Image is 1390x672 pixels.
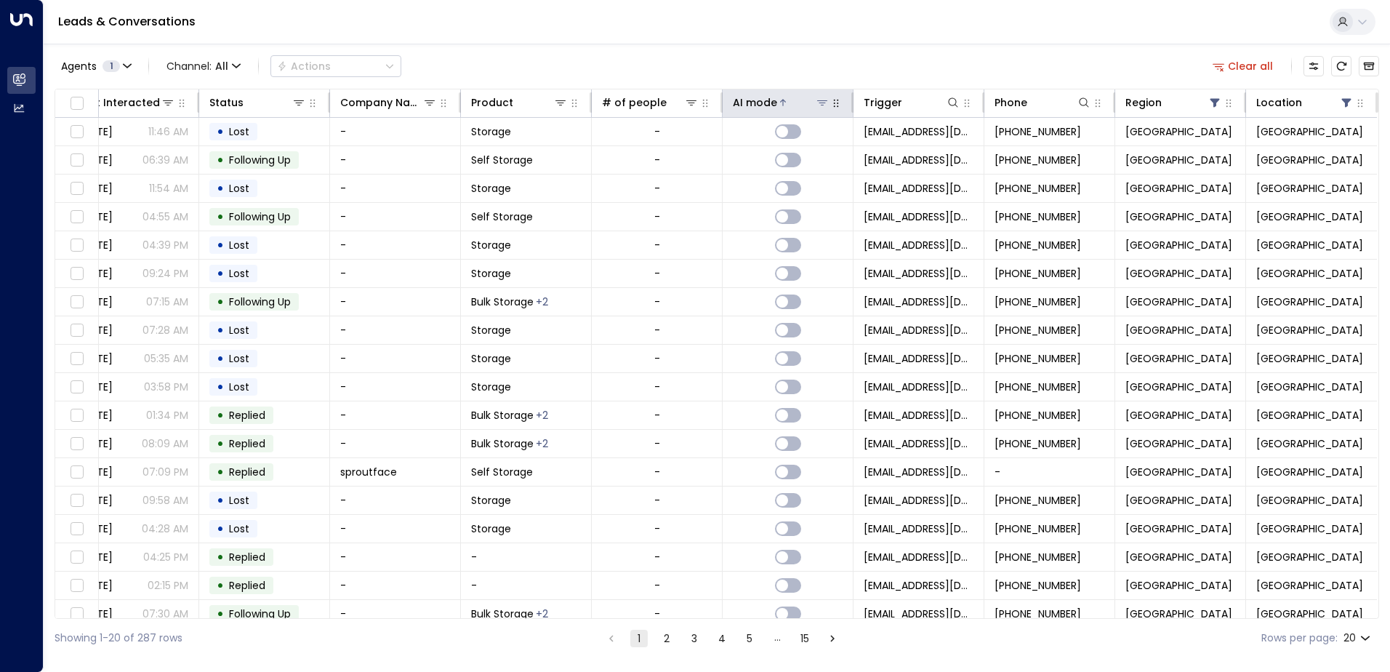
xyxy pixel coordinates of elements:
[864,521,973,536] span: leads@space-station.co.uk
[654,521,660,536] div: -
[630,630,648,647] button: page 1
[654,408,660,423] div: -
[602,94,699,111] div: # of people
[68,378,86,396] span: Toggle select row
[209,94,306,111] div: Status
[471,266,511,281] span: Storage
[654,465,660,479] div: -
[864,94,902,111] div: Trigger
[995,578,1081,593] span: +447702808263
[1256,266,1363,281] span: Space Station Hall Green
[217,233,224,257] div: •
[654,124,660,139] div: -
[277,60,331,73] div: Actions
[229,380,249,394] span: Lost
[229,436,265,451] span: Replied
[229,465,265,479] span: Replied
[1256,493,1363,508] span: Space Station Hall Green
[1125,209,1232,224] span: Birmingham
[1125,521,1232,536] span: Birmingham
[229,124,249,139] span: Lost
[161,56,246,76] span: Channel:
[229,550,265,564] span: Replied
[654,607,660,621] div: -
[217,318,224,343] div: •
[1125,607,1232,621] span: Birmingham
[217,375,224,399] div: •
[864,380,973,394] span: leads@space-station.co.uk
[864,124,973,139] span: leads@space-station.co.uk
[654,550,660,564] div: -
[461,543,592,571] td: -
[142,436,188,451] p: 08:09 AM
[995,266,1081,281] span: +447709717238
[1303,56,1324,76] button: Customize
[58,13,196,30] a: Leads & Conversations
[340,465,397,479] span: sproutface
[471,209,533,224] span: Self Storage
[1125,436,1232,451] span: Birmingham
[1125,266,1232,281] span: Birmingham
[215,60,228,72] span: All
[229,323,249,337] span: Lost
[68,605,86,623] span: Toggle select row
[330,231,461,259] td: -
[142,521,188,536] p: 04:28 AM
[471,436,534,451] span: Bulk Storage
[217,204,224,229] div: •
[142,209,188,224] p: 04:55 AM
[217,148,224,172] div: •
[217,573,224,598] div: •
[148,124,188,139] p: 11:46 AM
[1256,465,1363,479] span: Space Station Hall Green
[217,601,224,626] div: •
[217,176,224,201] div: •
[995,436,1081,451] span: +447361474960
[68,350,86,368] span: Toggle select row
[68,407,86,425] span: Toggle select row
[471,408,534,423] span: Bulk Storage
[1256,295,1363,309] span: Space Station Hall Green
[68,321,86,340] span: Toggle select row
[1125,94,1222,111] div: Region
[1256,209,1363,224] span: Space Station Hall Green
[1125,550,1232,564] span: Birmingham
[330,430,461,457] td: -
[1125,323,1232,337] span: Birmingham
[217,545,224,569] div: •
[330,260,461,287] td: -
[330,118,461,145] td: -
[1256,94,1354,111] div: Location
[471,153,533,167] span: Self Storage
[229,408,265,423] span: Replied
[1125,181,1232,196] span: Birmingham
[471,181,511,196] span: Storage
[217,431,224,456] div: •
[142,323,188,337] p: 07:28 AM
[330,487,461,514] td: -
[142,493,188,508] p: 09:58 AM
[229,153,291,167] span: Following Up
[61,61,97,71] span: Agents
[1125,153,1232,167] span: Birmingham
[146,295,188,309] p: 07:15 AM
[149,181,188,196] p: 11:54 AM
[142,238,188,252] p: 04:39 PM
[602,94,667,111] div: # of people
[1125,493,1232,508] span: Birmingham
[654,436,660,451] div: -
[1359,56,1379,76] button: Archived Leads
[471,124,511,139] span: Storage
[161,56,246,76] button: Channel:All
[68,180,86,198] span: Toggle select row
[471,94,568,111] div: Product
[330,373,461,401] td: -
[330,316,461,344] td: -
[864,295,973,309] span: leads@space-station.co.uk
[602,629,842,647] nav: pagination navigation
[864,181,973,196] span: leads@space-station.co.uk
[229,181,249,196] span: Lost
[995,124,1081,139] span: +447599964452
[1256,323,1363,337] span: Space Station Hall Green
[995,94,1027,111] div: Phone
